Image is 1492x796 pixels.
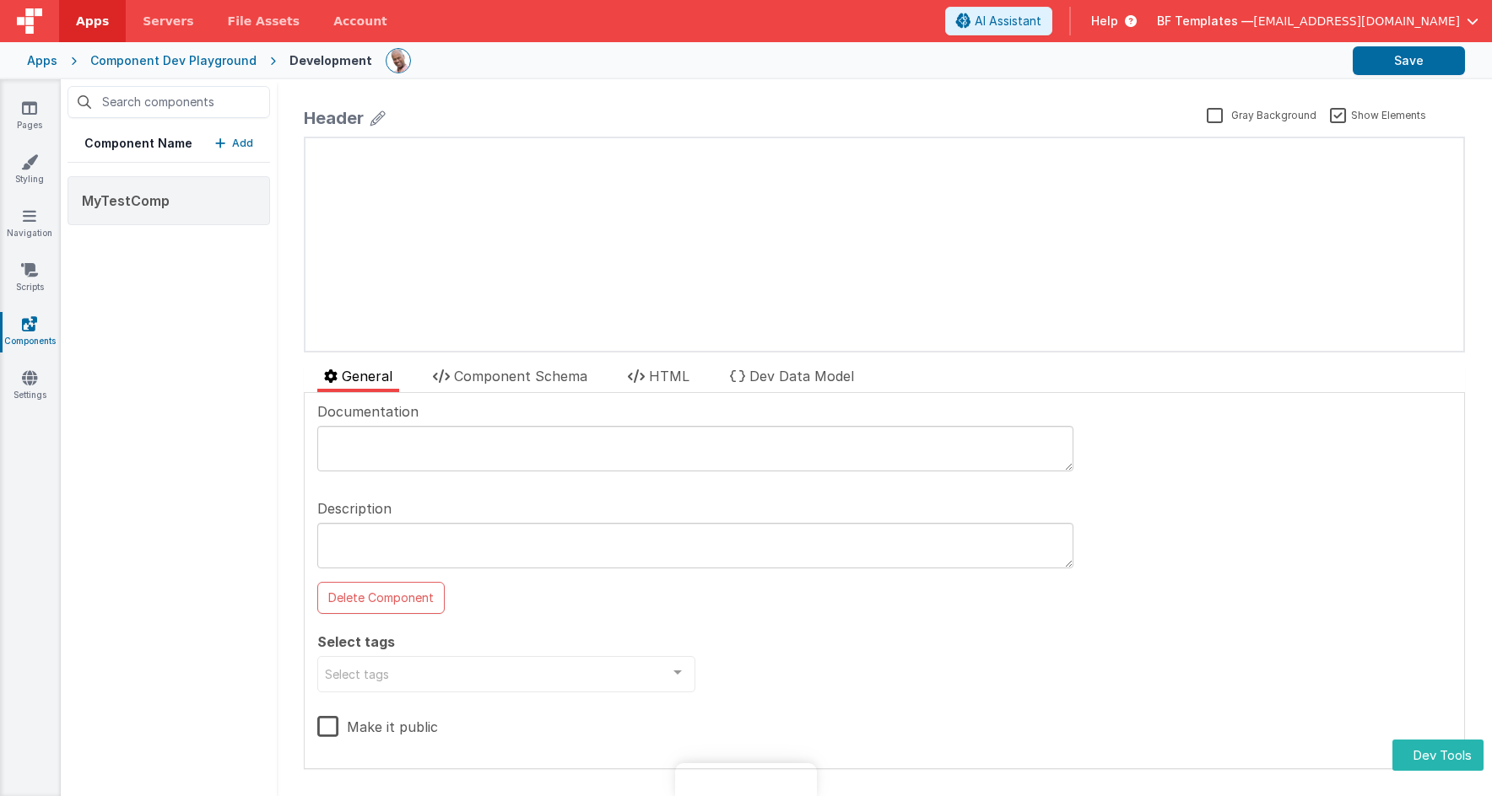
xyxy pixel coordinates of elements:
[945,7,1052,35] button: AI Assistant
[228,13,300,30] span: File Assets
[649,368,689,385] span: HTML
[387,49,410,73] img: 11ac31fe5dc3d0eff3fbbbf7b26fa6e1
[27,52,57,69] div: Apps
[749,368,854,385] span: Dev Data Model
[215,135,253,152] button: Add
[1157,13,1253,30] span: BF Templates —
[1392,740,1484,771] button: Dev Tools
[1330,106,1426,122] label: Show Elements
[317,498,392,519] span: Description
[143,13,193,30] span: Servers
[454,368,587,385] span: Component Schema
[1091,13,1118,30] span: Help
[317,632,395,652] span: Select tags
[1157,13,1478,30] button: BF Templates — [EMAIL_ADDRESS][DOMAIN_NAME]
[325,664,389,683] span: Select tags
[975,13,1041,30] span: AI Assistant
[342,368,392,385] span: General
[289,52,372,69] div: Development
[304,106,364,130] div: Header
[68,86,270,118] input: Search components
[1253,13,1460,30] span: [EMAIL_ADDRESS][DOMAIN_NAME]
[317,582,445,614] button: Delete Component
[84,135,192,152] h5: Component Name
[317,706,438,742] label: Make it public
[1207,106,1316,122] label: Gray Background
[90,52,257,69] div: Component Dev Playground
[317,401,419,422] span: Documentation
[232,135,253,152] p: Add
[76,13,109,30] span: Apps
[1353,46,1465,75] button: Save
[82,192,170,209] span: MyTestComp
